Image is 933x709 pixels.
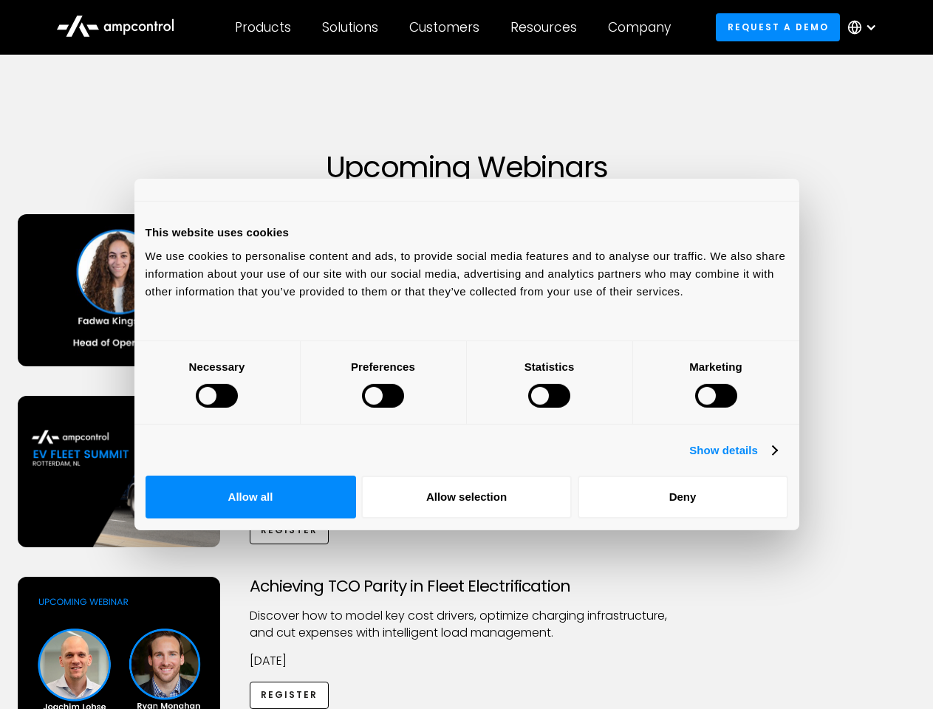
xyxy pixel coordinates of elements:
[250,608,684,641] p: Discover how to model key cost drivers, optimize charging infrastructure, and cut expenses with i...
[361,476,572,518] button: Allow selection
[608,19,671,35] div: Company
[250,653,684,669] p: [DATE]
[235,19,291,35] div: Products
[689,442,776,459] a: Show details
[524,360,575,372] strong: Statistics
[322,19,378,35] div: Solutions
[409,19,479,35] div: Customers
[351,360,415,372] strong: Preferences
[146,247,788,300] div: We use cookies to personalise content and ads, to provide social media features and to analyse ou...
[578,476,788,518] button: Deny
[716,13,840,41] a: Request a demo
[250,577,684,596] h3: Achieving TCO Parity in Fleet Electrification
[250,517,329,544] a: Register
[146,476,356,518] button: Allow all
[510,19,577,35] div: Resources
[189,360,245,372] strong: Necessary
[146,224,788,242] div: This website uses cookies
[18,149,916,185] h1: Upcoming Webinars
[250,682,329,709] a: Register
[689,360,742,372] strong: Marketing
